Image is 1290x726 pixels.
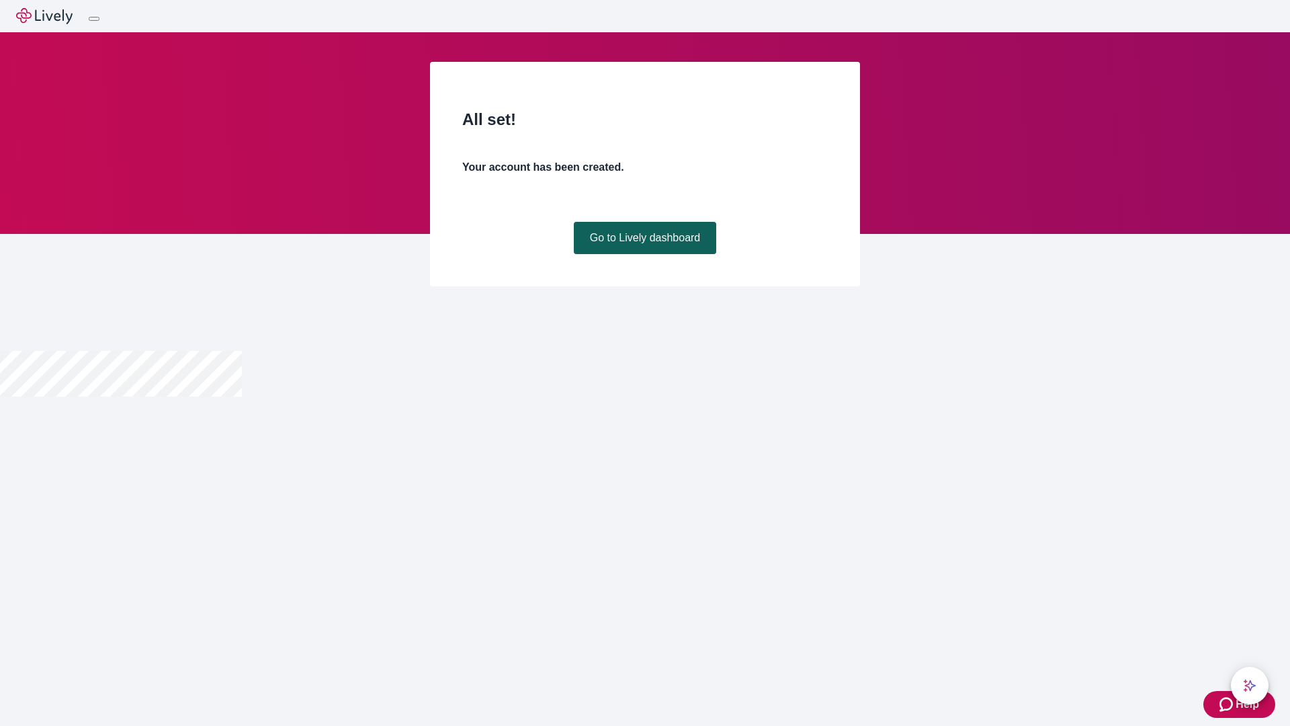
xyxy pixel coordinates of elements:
span: Help [1236,696,1259,713]
img: Lively [16,8,73,24]
svg: Lively AI Assistant [1243,679,1256,692]
button: chat [1231,667,1268,704]
h2: All set! [462,108,828,132]
a: Go to Lively dashboard [574,222,717,254]
button: Zendesk support iconHelp [1203,691,1275,718]
svg: Zendesk support icon [1219,696,1236,713]
h4: Your account has been created. [462,159,828,175]
button: Log out [89,17,99,21]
